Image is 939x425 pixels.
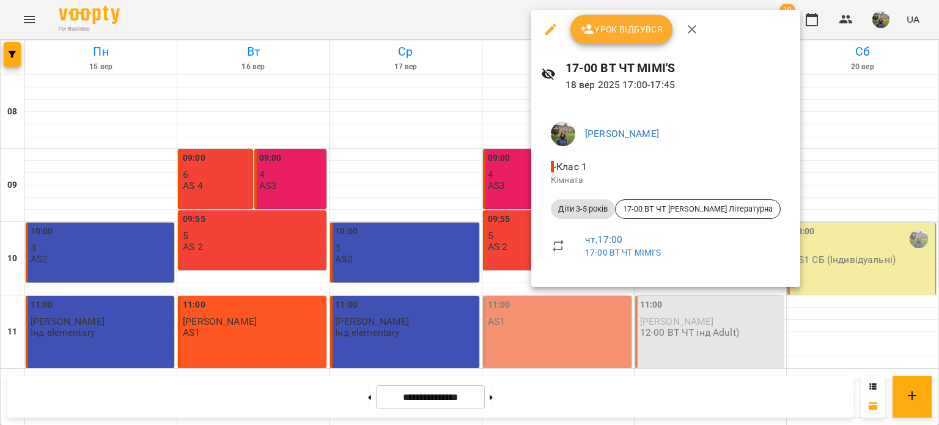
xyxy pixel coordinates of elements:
[615,199,781,219] div: 17-00 ВТ ЧТ [PERSON_NAME] Літературна
[551,204,615,215] span: Діти 3-5 років
[565,78,790,92] p: 18 вер 2025 17:00 - 17:45
[570,15,673,44] button: Урок відбувся
[585,234,622,245] a: чт , 17:00
[551,122,575,146] img: f01d4343db5c932fedd74e1c54090270.jpg
[616,204,780,215] span: 17-00 ВТ ЧТ [PERSON_NAME] Літературна
[551,161,589,172] span: - Клас 1
[580,22,663,37] span: Урок відбувся
[585,128,659,139] a: [PERSON_NAME]
[565,59,790,78] h6: 17-00 ВТ ЧТ MIMI'S
[551,174,781,187] p: Кімната
[585,248,661,257] a: 17-00 ВТ ЧТ MIMI'S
